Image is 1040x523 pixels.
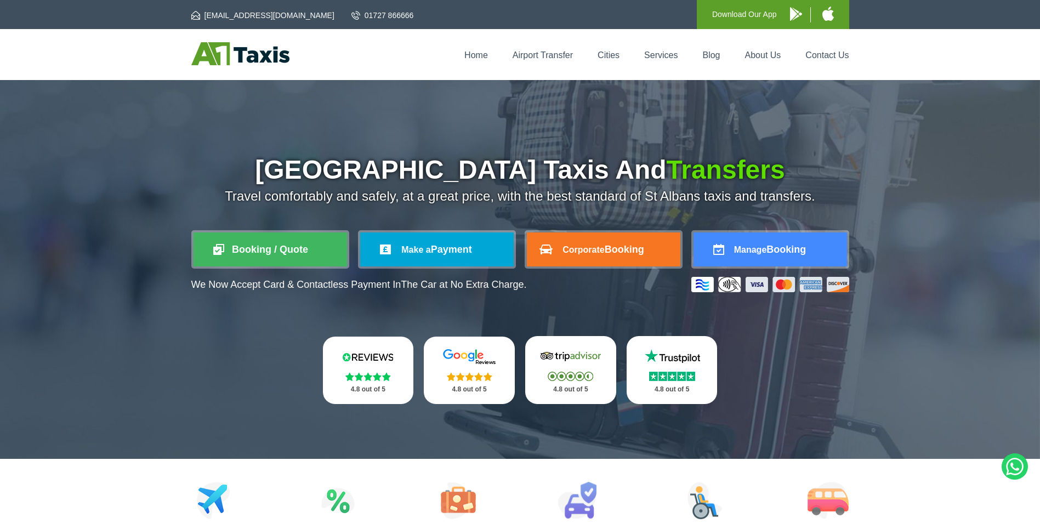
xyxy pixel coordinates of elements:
p: Travel comfortably and safely, at a great price, with the best standard of St Albans taxis and tr... [191,189,849,204]
span: Corporate [562,245,604,254]
p: 4.8 out of 5 [335,383,402,396]
span: Manage [734,245,767,254]
a: Contact Us [805,50,849,60]
img: Airport Transfers [197,482,230,519]
p: 4.8 out of 5 [537,383,604,396]
a: 01727 866666 [351,10,414,21]
img: Attractions [321,482,355,519]
img: Tripadvisor [538,348,604,365]
h1: [GEOGRAPHIC_DATA] Taxis And [191,157,849,183]
a: About Us [745,50,781,60]
a: Tripadvisor Stars 4.8 out of 5 [525,336,616,404]
p: Download Our App [712,8,777,21]
p: 4.8 out of 5 [639,383,706,396]
p: 4.8 out of 5 [436,383,503,396]
img: Minibus [808,482,849,519]
a: Services [644,50,678,60]
img: Trustpilot [639,348,705,365]
a: Airport Transfer [513,50,573,60]
a: Trustpilot Stars 4.8 out of 5 [627,336,718,404]
img: Reviews.io [335,349,401,365]
span: Make a [401,245,430,254]
img: A1 Taxis iPhone App [822,7,834,21]
img: Tours [441,482,476,519]
a: [EMAIL_ADDRESS][DOMAIN_NAME] [191,10,334,21]
img: Stars [548,372,593,381]
a: Booking / Quote [194,232,347,266]
p: We Now Accept Card & Contactless Payment In [191,279,527,291]
a: Reviews.io Stars 4.8 out of 5 [323,337,414,404]
img: Stars [447,372,492,381]
span: The Car at No Extra Charge. [401,279,526,290]
img: Car Rental [558,482,596,519]
img: Wheelchair [687,482,723,519]
img: Credit And Debit Cards [691,277,849,292]
a: CorporateBooking [527,232,680,266]
img: A1 Taxis St Albans LTD [191,42,289,65]
a: ManageBooking [694,232,847,266]
a: Home [464,50,488,60]
img: A1 Taxis Android App [790,7,802,21]
img: Stars [649,372,695,381]
a: Make aPayment [360,232,514,266]
a: Cities [598,50,620,60]
a: Google Stars 4.8 out of 5 [424,337,515,404]
span: Transfers [667,155,785,184]
img: Stars [345,372,391,381]
a: Blog [702,50,720,60]
img: Google [436,349,502,365]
